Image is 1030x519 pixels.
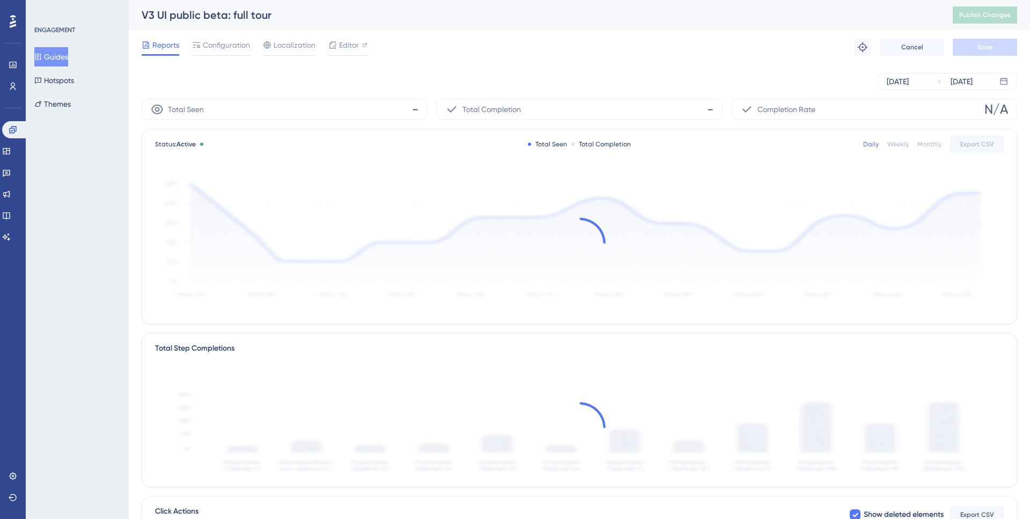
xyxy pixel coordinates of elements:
div: V3 UI public beta: full tour [142,8,926,23]
div: [DATE] [887,75,909,88]
button: Publish Changes [953,6,1017,24]
div: Total Step Completions [155,342,234,355]
span: Export CSV [960,140,994,149]
span: Status: [155,140,196,149]
div: Daily [863,140,879,149]
span: Save [977,43,992,51]
span: Cancel [901,43,923,51]
div: Total Seen [528,140,567,149]
span: - [412,101,418,118]
div: ENGAGEMENT [34,26,75,34]
span: Localization [274,39,315,51]
span: Total Seen [168,103,204,116]
span: - [707,101,713,118]
span: Active [176,140,196,148]
span: Total Completion [462,103,521,116]
span: Completion Rate [757,103,815,116]
div: Total Completion [571,140,631,149]
button: Save [953,39,1017,56]
span: Reports [152,39,179,51]
span: Export CSV [960,510,994,519]
button: Themes [34,94,71,114]
div: Monthly [917,140,941,149]
button: Cancel [880,39,944,56]
div: Weekly [887,140,909,149]
button: Export CSV [950,136,1004,153]
div: [DATE] [951,75,973,88]
span: Editor [339,39,359,51]
span: Publish Changes [959,11,1011,19]
span: N/A [984,101,1008,118]
button: Hotspots [34,71,74,90]
button: Guides [34,47,68,66]
span: Configuration [203,39,250,51]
